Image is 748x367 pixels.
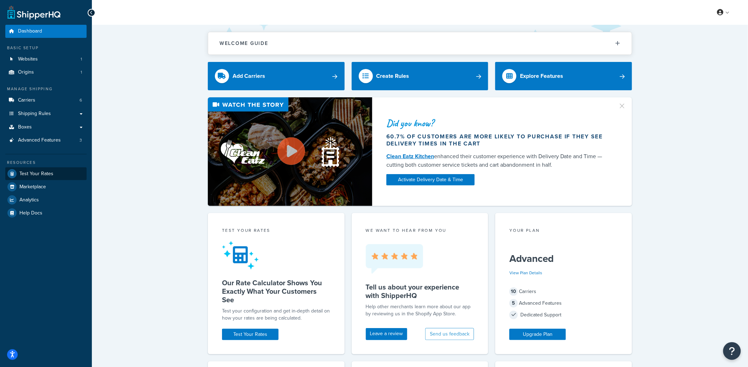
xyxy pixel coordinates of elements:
[18,28,42,34] span: Dashboard
[19,197,39,203] span: Analytics
[208,32,632,55] button: Welcome Guide
[509,270,542,276] a: View Plan Details
[208,97,372,206] img: Video thumbnail
[386,118,610,128] div: Did you know?
[19,184,46,190] span: Marketplace
[220,41,268,46] h2: Welcome Guide
[19,210,42,216] span: Help Docs
[5,160,87,166] div: Resources
[376,71,409,81] div: Create Rules
[5,25,87,38] a: Dashboard
[80,137,82,143] span: 3
[222,227,331,235] div: Test your rates
[18,97,35,103] span: Carriers
[509,310,618,320] div: Dedicated Support
[18,137,61,143] span: Advanced Features
[509,287,518,296] span: 10
[5,107,87,120] a: Shipping Rules
[5,66,87,79] li: Origins
[208,62,345,90] a: Add Carriers
[509,287,618,297] div: Carriers
[5,86,87,92] div: Manage Shipping
[5,194,87,206] a: Analytics
[352,62,489,90] a: Create Rules
[222,308,331,322] div: Test your configuration and get in-depth detail on how your rates are being calculated.
[18,124,32,130] span: Boxes
[509,253,618,264] h5: Advanced
[5,94,87,107] li: Carriers
[366,283,474,300] h5: Tell us about your experience with ShipperHQ
[495,62,632,90] a: Explore Features
[386,174,475,185] a: Activate Delivery Date & Time
[509,329,566,340] a: Upgrade Plan
[509,299,518,308] span: 5
[5,66,87,79] a: Origins1
[366,328,407,340] a: Leave a review
[19,171,53,177] span: Test Your Rates
[5,167,87,180] a: Test Your Rates
[509,298,618,308] div: Advanced Features
[5,134,87,147] a: Advanced Features3
[5,53,87,66] a: Websites1
[386,152,434,160] a: Clean Eatz Kitchen
[81,69,82,75] span: 1
[5,121,87,134] a: Boxes
[5,207,87,219] a: Help Docs
[18,111,51,117] span: Shipping Rules
[5,45,87,51] div: Basic Setup
[5,134,87,147] li: Advanced Features
[81,56,82,62] span: 1
[233,71,265,81] div: Add Carriers
[386,152,610,169] div: enhanced their customer experience with Delivery Date and Time — cutting both customer service ti...
[18,69,34,75] span: Origins
[520,71,563,81] div: Explore Features
[386,133,610,147] div: 60.7% of customers are more likely to purchase if they see delivery times in the cart
[723,342,741,360] button: Open Resource Center
[425,328,474,340] button: Send us feedback
[366,303,474,317] p: Help other merchants learn more about our app by reviewing us in the Shopify App Store.
[222,279,331,304] h5: Our Rate Calculator Shows You Exactly What Your Customers See
[222,329,279,340] a: Test Your Rates
[5,53,87,66] li: Websites
[18,56,38,62] span: Websites
[509,227,618,235] div: Your Plan
[80,97,82,103] span: 6
[5,94,87,107] a: Carriers6
[5,180,87,193] a: Marketplace
[366,227,474,234] p: we want to hear from you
